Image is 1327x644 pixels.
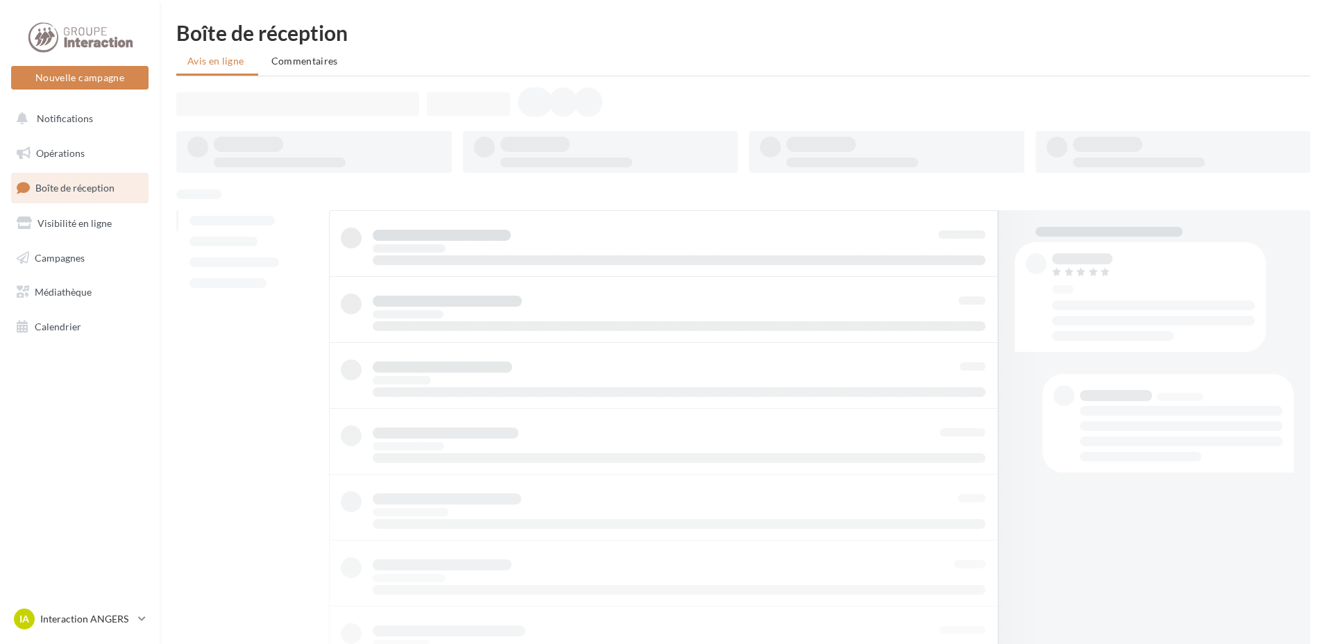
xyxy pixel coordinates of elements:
[11,66,149,90] button: Nouvelle campagne
[35,182,115,194] span: Boîte de réception
[8,244,151,273] a: Campagnes
[176,22,1310,43] div: Boîte de réception
[8,139,151,168] a: Opérations
[8,104,146,133] button: Notifications
[35,286,92,298] span: Médiathèque
[35,251,85,263] span: Campagnes
[36,147,85,159] span: Opérations
[37,112,93,124] span: Notifications
[8,312,151,341] a: Calendrier
[271,55,338,67] span: Commentaires
[37,217,112,229] span: Visibilité en ligne
[19,612,29,626] span: IA
[35,321,81,332] span: Calendrier
[8,173,151,203] a: Boîte de réception
[11,606,149,632] a: IA Interaction ANGERS
[8,278,151,307] a: Médiathèque
[40,612,133,626] p: Interaction ANGERS
[8,209,151,238] a: Visibilité en ligne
